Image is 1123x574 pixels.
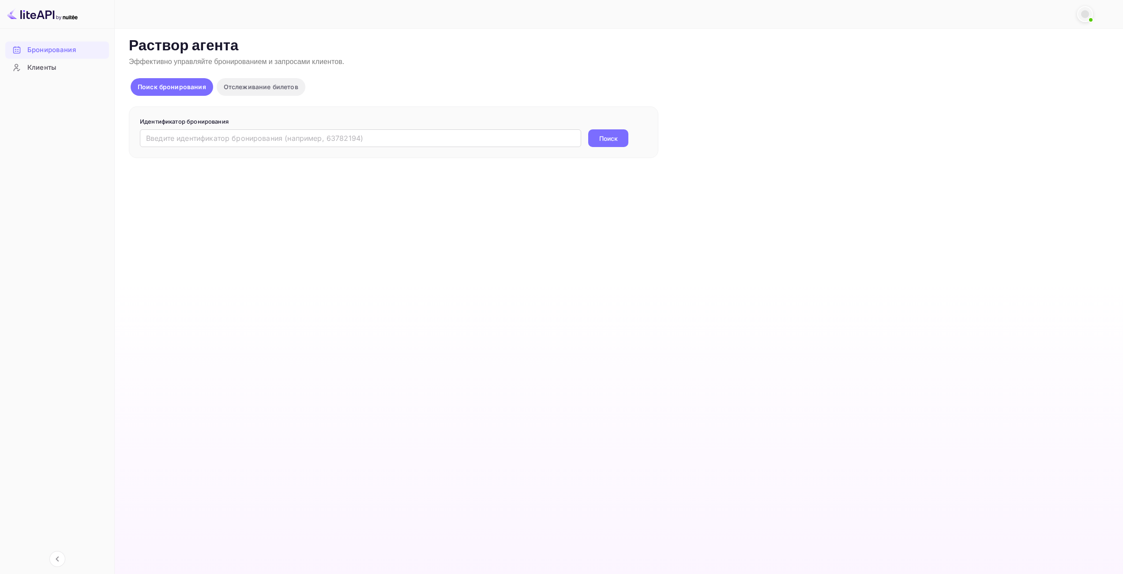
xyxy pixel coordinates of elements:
[140,118,229,125] ya-tr-span: Идентификатор бронирования
[27,45,76,55] ya-tr-span: Бронирования
[7,7,78,21] img: Логотип LiteAPI
[27,63,56,73] ya-tr-span: Клиенты
[5,59,109,76] a: Клиенты
[5,42,109,59] div: Бронирования
[588,129,628,147] button: Поиск
[599,134,618,143] ya-tr-span: Поиск
[129,37,239,56] ya-tr-span: Раствор агента
[5,59,109,76] div: Клиенты
[224,83,298,91] ya-tr-span: Отслеживание билетов
[49,551,65,567] button: Свернуть навигацию
[5,42,109,58] a: Бронирования
[140,129,581,147] input: Введите идентификатор бронирования (например, 63782194)
[138,83,206,91] ya-tr-span: Поиск бронирования
[129,57,344,67] ya-tr-span: Эффективно управляйте бронированием и запросами клиентов.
